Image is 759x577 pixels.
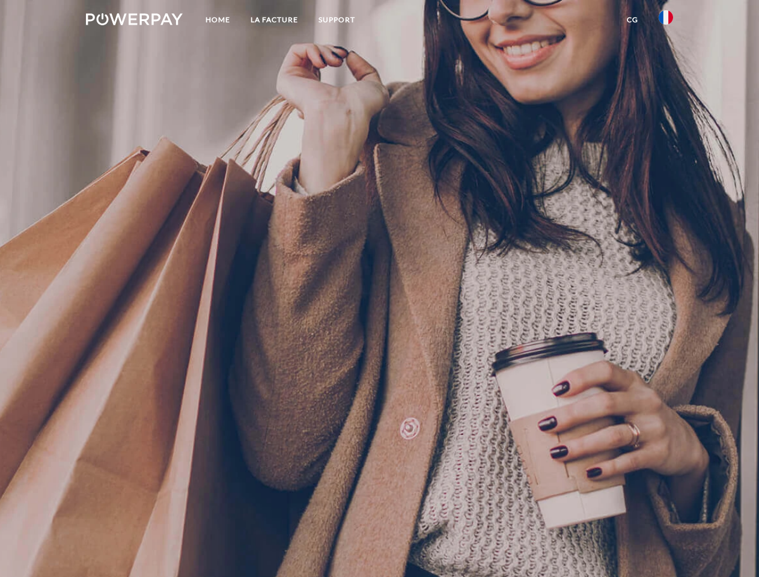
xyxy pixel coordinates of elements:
[308,9,365,31] a: Support
[195,9,240,31] a: Home
[659,10,673,25] img: fr
[617,9,648,31] a: CG
[240,9,308,31] a: LA FACTURE
[86,13,183,25] img: logo-powerpay-white.svg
